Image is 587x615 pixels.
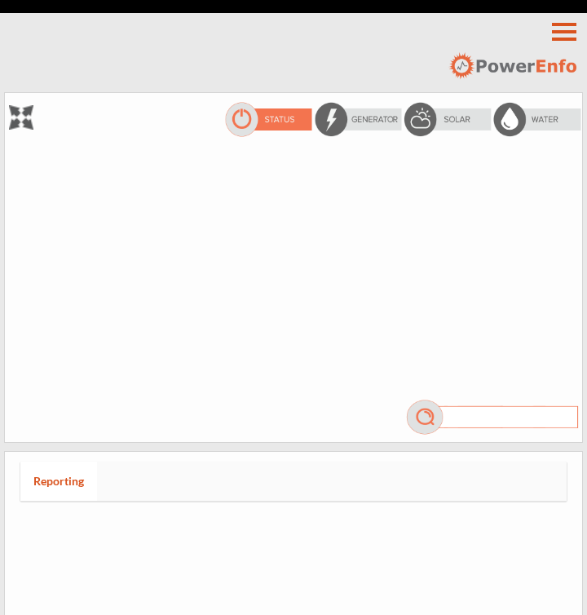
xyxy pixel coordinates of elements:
img: mag.png [404,399,582,436]
img: zoom.png [9,105,33,130]
img: solarOff.png [403,101,492,138]
a: Reporting [20,462,97,501]
img: statusOn.png [223,101,313,138]
img: waterOff.png [492,101,582,138]
img: energyOff.png [313,101,403,138]
img: logo [448,52,576,80]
